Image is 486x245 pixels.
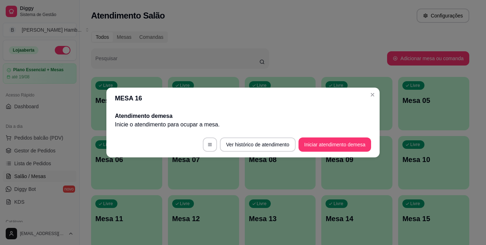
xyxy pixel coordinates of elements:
button: Close [367,89,378,100]
p: Inicie o atendimento para ocupar a mesa . [115,120,371,129]
button: Ver histórico de atendimento [220,137,296,152]
header: MESA 16 [106,88,380,109]
button: Iniciar atendimento demesa [299,137,371,152]
h2: Atendimento de mesa [115,112,371,120]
